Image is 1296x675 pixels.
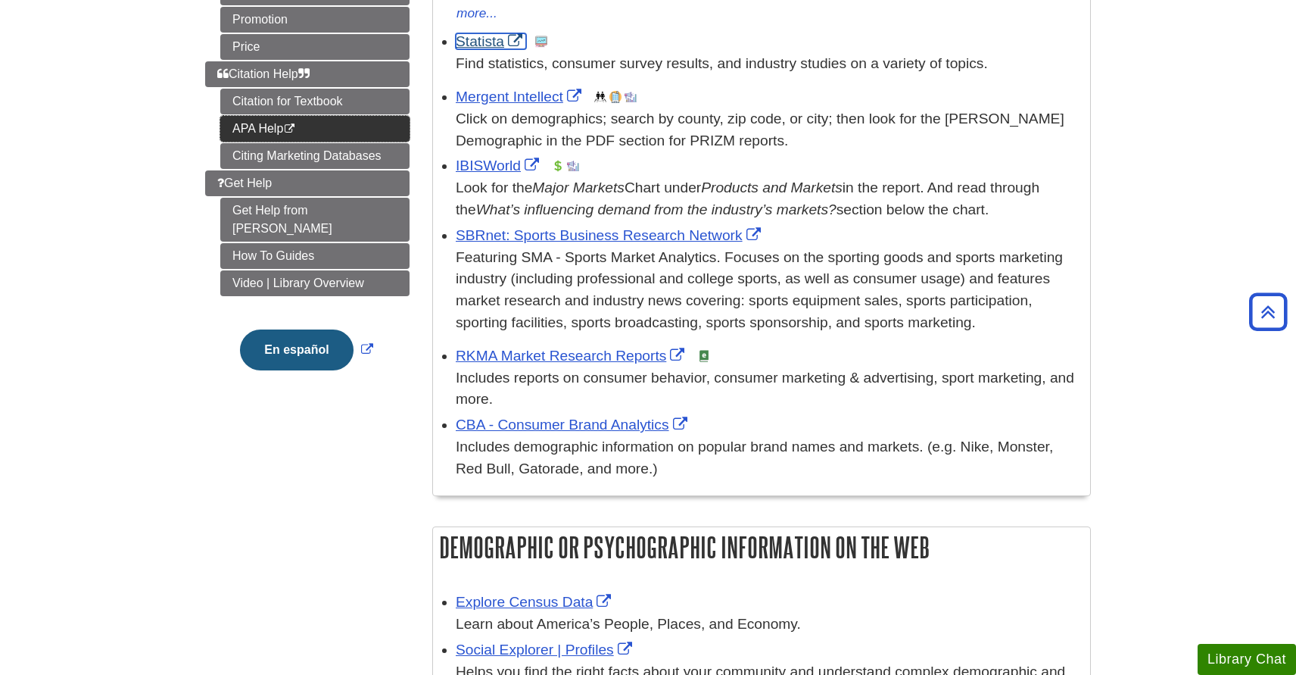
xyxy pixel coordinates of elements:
[701,180,843,195] i: Products and Markets
[456,33,526,49] a: Link opens in new window
[205,61,410,87] a: Citation Help
[552,160,564,172] img: Financial Report
[456,247,1083,334] p: Featuring SMA - Sports Market Analytics. Focuses on the sporting goods and sports marketing indus...
[456,594,615,610] a: Link opens in new window
[594,91,606,103] img: Demographics
[433,527,1090,567] h2: Demographic or Psychographic Information on the Web
[1198,644,1296,675] button: Library Chat
[456,3,498,24] button: more...
[283,124,296,134] i: This link opens in a new window
[456,614,1083,636] div: Learn about America’s People, Places, and Economy.
[609,91,622,103] img: Company Information
[456,348,688,364] a: Link opens in new window
[236,343,376,356] a: Link opens in new window
[476,202,836,217] i: What’s influencing demand from the industry’s markets?
[456,436,1083,480] div: Includes demographic information on popular brand names and markets. (e.g. Nike, Monster, Red Bul...
[217,67,310,80] span: Citation Help
[456,177,1083,221] div: Look for the Chart under in the report. And read through the section below the chart.
[240,330,353,370] button: En español
[456,158,543,173] a: Link opens in new window
[456,53,1083,75] p: Find statistics, consumer survey results, and industry studies on a variety of topics.
[456,227,765,243] a: Link opens in new window
[220,143,410,169] a: Citing Marketing Databases
[456,642,636,658] a: Link opens in new window
[456,417,691,433] a: Link opens in new window
[217,177,272,189] span: Get Help
[1244,302,1292,322] a: Back to Top
[567,160,579,172] img: Industry Report
[220,270,410,296] a: Video | Library Overview
[220,89,410,114] a: Citation for Textbook
[456,367,1083,411] div: Includes reports on consumer behavior, consumer marketing & advertising, sport marketing, and more.
[220,34,410,60] a: Price
[220,243,410,269] a: How To Guides
[698,350,710,362] img: e-Book
[220,116,410,142] a: APA Help
[625,91,637,103] img: Industry Report
[220,7,410,33] a: Promotion
[205,170,410,196] a: Get Help
[220,198,410,242] a: Get Help from [PERSON_NAME]
[535,36,547,48] img: Statistics
[532,180,625,195] i: Major Markets
[456,89,585,105] a: Link opens in new window
[456,108,1083,152] div: Click on demographics; search by county, zip code, or city; then look for the [PERSON_NAME] Demog...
